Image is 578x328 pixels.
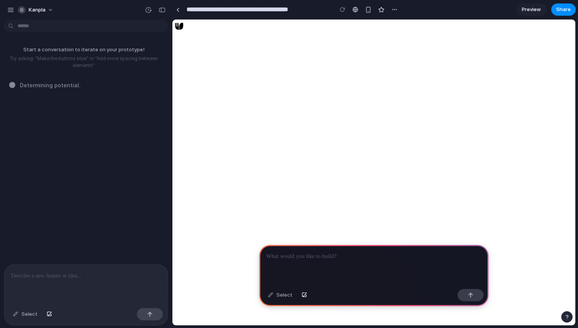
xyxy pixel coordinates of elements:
a: Preview [516,3,547,16]
span: Kanpla [29,6,45,14]
span: Determining potential . [20,81,81,89]
p: Start a conversation to iterate on your prototype! [3,46,164,54]
p: Try asking: "Make the buttons blue" or "Add more spacing between elements" [3,55,164,69]
button: Kanpla [15,4,57,16]
span: Preview [522,6,541,13]
span: Share [556,6,571,13]
button: Share [551,3,576,16]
